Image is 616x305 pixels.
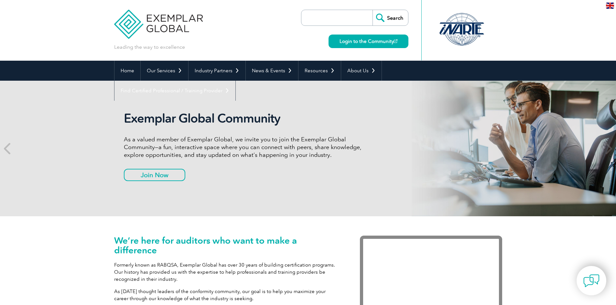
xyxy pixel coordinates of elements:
p: As a valued member of Exemplar Global, we invite you to join the Exemplar Global Community—a fun,... [124,136,366,159]
input: Search [373,10,408,25]
a: Find Certified Professional / Training Provider [114,81,235,101]
h1: We’re here for auditors who want to make a difference [114,236,340,255]
a: About Us [341,61,382,81]
p: Leading the way to excellence [114,44,185,51]
p: Formerly known as RABQSA, Exemplar Global has over 30 years of building certification programs. O... [114,261,340,283]
a: Resources [298,61,341,81]
a: Industry Partners [189,61,245,81]
img: en [606,3,614,9]
a: Home [114,61,140,81]
img: contact-chat.png [583,273,600,289]
a: Login to the Community [329,35,408,48]
p: As [DATE] thought leaders of the conformity community, our goal is to help you maximize your care... [114,288,340,302]
h2: Exemplar Global Community [124,111,366,126]
a: Join Now [124,169,185,181]
img: open_square.png [394,39,397,43]
a: News & Events [246,61,298,81]
a: Our Services [141,61,188,81]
